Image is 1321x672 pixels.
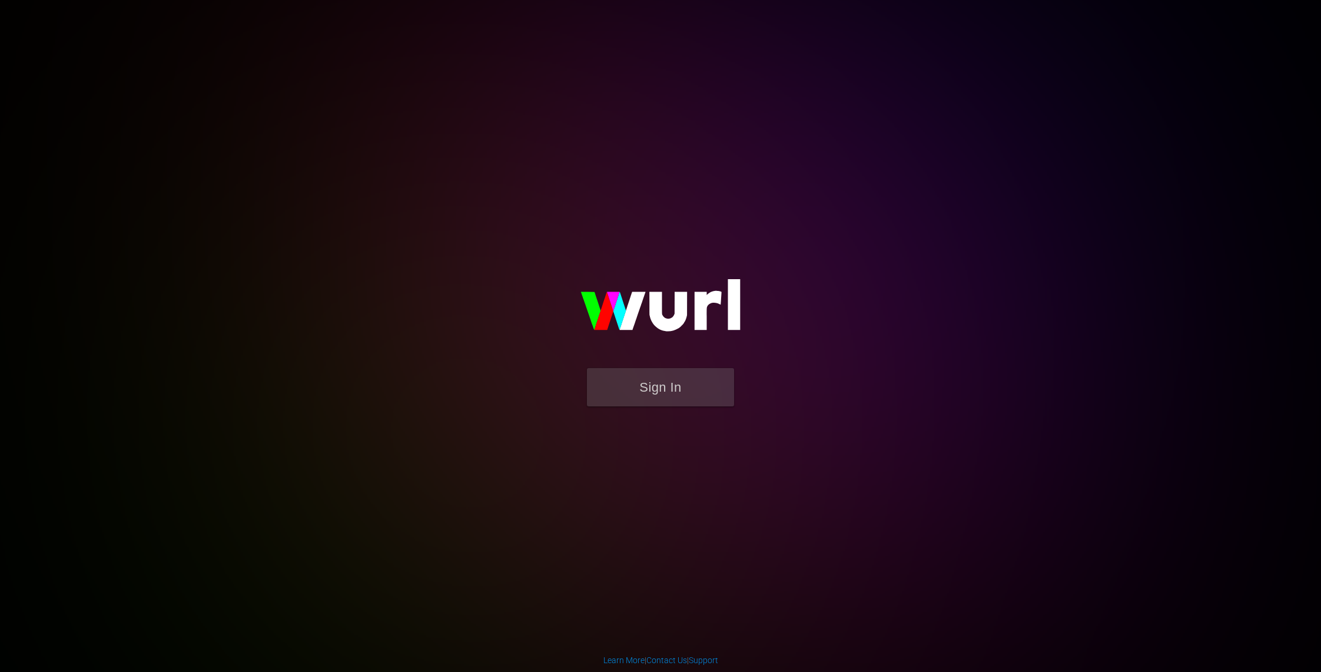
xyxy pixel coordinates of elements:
a: Learn More [603,656,645,665]
button: Sign In [587,368,734,406]
a: Contact Us [646,656,687,665]
img: wurl-logo-on-black-223613ac3d8ba8fe6dc639794a292ebdb59501304c7dfd60c99c58986ef67473.svg [543,254,778,368]
div: | | [603,654,718,666]
a: Support [689,656,718,665]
